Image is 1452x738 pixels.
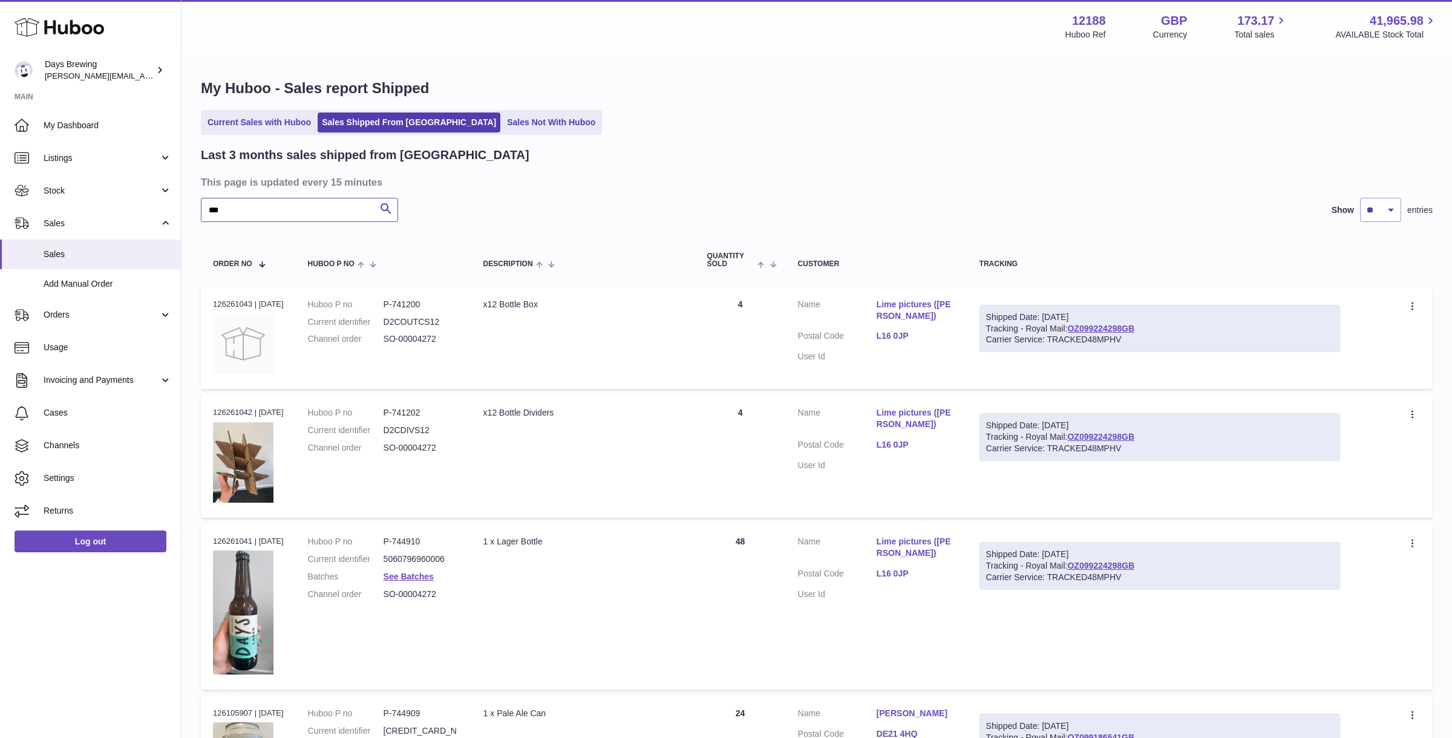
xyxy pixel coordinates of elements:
span: Total sales [1234,29,1288,41]
a: OZ099224298GB [1067,324,1134,333]
dt: Name [798,299,877,325]
dt: Batches [308,571,384,583]
dt: Current identifier [308,425,384,436]
div: Shipped Date: [DATE] [986,549,1334,560]
a: Sales Shipped From [GEOGRAPHIC_DATA] [318,113,500,132]
div: Carrier Service: TRACKED48MPHV [986,443,1334,454]
a: See Batches [384,572,434,581]
span: Sales [44,249,172,260]
a: L16 0JP [877,568,955,580]
span: Stock [44,185,159,197]
span: Cases [44,407,172,419]
dt: Name [798,536,877,562]
a: Sales Not With Huboo [503,113,600,132]
dd: D2CDIVS12 [384,425,459,436]
span: Settings [44,472,172,484]
div: Customer [798,260,955,268]
dd: P-741202 [384,407,459,419]
div: 126261041 | [DATE] [213,536,284,547]
dd: P-744909 [384,708,459,719]
h1: My Huboo - Sales report Shipped [201,79,1433,98]
div: Tracking - Royal Mail: [979,305,1341,353]
dt: Huboo P no [308,536,384,547]
dd: 5060796960006 [384,553,459,565]
img: 121881680625071.jpg [213,422,273,503]
div: Shipped Date: [DATE] [986,420,1334,431]
a: L16 0JP [877,330,955,342]
strong: GBP [1161,13,1187,29]
span: Channels [44,440,172,451]
dt: User Id [798,589,877,600]
span: Invoicing and Payments [44,374,159,386]
dt: Postal Code [798,568,877,583]
div: 126261043 | [DATE] [213,299,284,310]
span: Add Manual Order [44,278,172,290]
div: Shipped Date: [DATE] [986,312,1334,323]
img: greg@daysbrewing.com [15,61,33,79]
span: Listings [44,152,159,164]
dd: P-744910 [384,536,459,547]
label: Show [1332,204,1354,216]
dt: Channel order [308,589,384,600]
strong: 12188 [1072,13,1106,29]
div: Carrier Service: TRACKED48MPHV [986,334,1334,345]
dt: Channel order [308,442,384,454]
div: Days Brewing [45,59,154,82]
dt: Current identifier [308,316,384,328]
a: OZ099224298GB [1067,432,1134,442]
span: Usage [44,342,172,353]
dd: SO-00004272 [384,589,459,600]
a: [PERSON_NAME] [877,708,955,719]
a: Lime pictures ([PERSON_NAME]) [877,536,955,559]
td: 4 [695,287,786,389]
dt: Channel order [308,333,384,345]
dt: User Id [798,351,877,362]
div: Currency [1153,29,1188,41]
dd: SO-00004272 [384,442,459,454]
a: OZ099224298GB [1067,561,1134,570]
a: Log out [15,531,166,552]
span: 41,965.98 [1370,13,1424,29]
span: Orders [44,309,159,321]
span: Sales [44,218,159,229]
dd: SO-00004272 [384,333,459,345]
dt: Name [798,708,877,722]
span: [PERSON_NAME][EMAIL_ADDRESS][DOMAIN_NAME] [45,71,243,80]
dt: User Id [798,460,877,471]
dt: Huboo P no [308,299,384,310]
dt: Postal Code [798,330,877,345]
h2: Last 3 months sales shipped from [GEOGRAPHIC_DATA] [201,147,529,163]
span: Quantity Sold [707,252,755,268]
span: Description [483,260,533,268]
div: Carrier Service: TRACKED48MPHV [986,572,1334,583]
dd: D2COUTCS12 [384,316,459,328]
a: 173.17 Total sales [1234,13,1288,41]
div: Tracking [979,260,1341,268]
dt: Name [798,407,877,433]
span: Huboo P no [308,260,355,268]
a: Lime pictures ([PERSON_NAME]) [877,407,955,430]
div: x12 Bottle Dividers [483,407,683,419]
div: Huboo Ref [1065,29,1106,41]
div: 1 x Lager Bottle [483,536,683,547]
a: Current Sales with Huboo [203,113,315,132]
div: 126261042 | [DATE] [213,407,284,418]
span: 173.17 [1237,13,1274,29]
div: 126105907 | [DATE] [213,708,284,719]
div: x12 Bottle Box [483,299,683,310]
span: Returns [44,505,172,517]
div: 1 x Pale Ale Can [483,708,683,719]
div: Shipped Date: [DATE] [986,720,1334,732]
span: AVAILABLE Stock Total [1335,29,1437,41]
div: Tracking - Royal Mail: [979,413,1341,461]
dt: Current identifier [308,553,384,565]
a: Lime pictures ([PERSON_NAME]) [877,299,955,322]
img: 121881680528559.jpg [213,550,273,674]
a: 41,965.98 AVAILABLE Stock Total [1335,13,1437,41]
dd: P-741200 [384,299,459,310]
a: L16 0JP [877,439,955,451]
span: entries [1407,204,1433,216]
h3: This page is updated every 15 minutes [201,175,1430,189]
span: My Dashboard [44,120,172,131]
span: Order No [213,260,252,268]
